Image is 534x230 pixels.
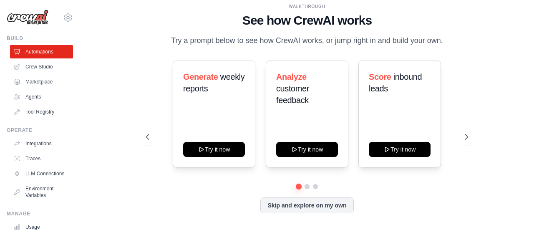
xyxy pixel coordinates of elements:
[167,35,447,47] p: Try a prompt below to see how CrewAI works, or jump right in and build your own.
[10,167,73,180] a: LLM Connections
[183,72,244,93] span: weekly reports
[10,182,73,202] a: Environment Variables
[369,72,422,93] span: inbound leads
[146,3,468,10] div: WALKTHROUGH
[10,152,73,165] a: Traces
[183,72,218,81] span: Generate
[7,127,73,134] div: Operate
[276,72,307,81] span: Analyze
[146,13,468,28] h1: See how CrewAI works
[10,60,73,73] a: Crew Studio
[7,35,73,42] div: Build
[7,210,73,217] div: Manage
[183,142,245,157] button: Try it now
[10,105,73,119] a: Tool Registry
[276,84,309,105] span: customer feedback
[276,142,338,157] button: Try it now
[260,197,353,213] button: Skip and explore on my own
[369,72,391,81] span: Score
[7,10,48,25] img: Logo
[369,142,431,157] button: Try it now
[10,75,73,88] a: Marketplace
[10,90,73,104] a: Agents
[10,137,73,150] a: Integrations
[10,45,73,58] a: Automations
